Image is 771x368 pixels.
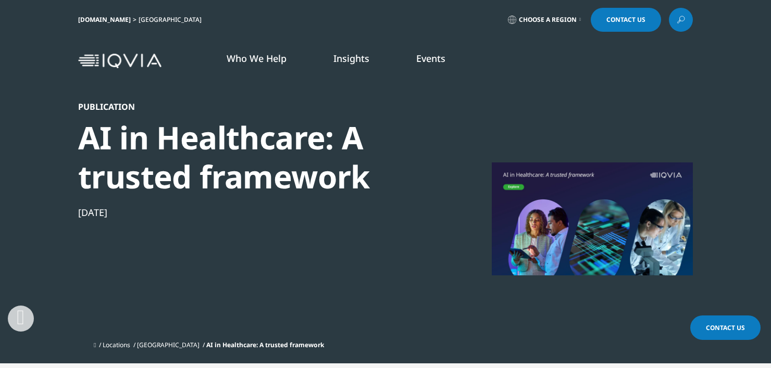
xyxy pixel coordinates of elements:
[519,16,577,24] span: Choose a Region
[206,340,324,349] span: AI in Healthcare: A trusted framework
[78,118,436,196] div: AI in Healthcare: A trusted framework
[333,52,369,65] a: Insights
[78,206,436,219] div: [DATE]
[166,36,693,85] nav: Primary
[78,54,161,69] img: IQVIA Healthcare Information Technology and Pharma Clinical Research Company
[137,340,200,349] a: [GEOGRAPHIC_DATA]
[416,52,445,65] a: Events
[591,8,661,32] a: Contact Us
[606,17,645,23] span: Contact Us
[690,315,761,340] a: Contact Us
[103,340,130,349] a: Locations
[227,52,287,65] a: Who We Help
[706,323,745,332] span: Contact Us
[139,16,206,24] div: [GEOGRAPHIC_DATA]
[78,101,436,112] div: Publication
[78,15,131,24] a: [DOMAIN_NAME]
